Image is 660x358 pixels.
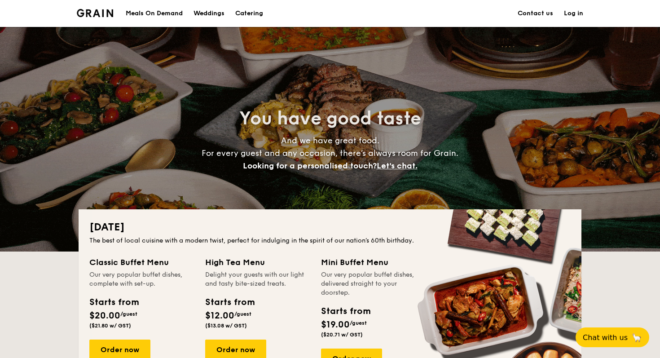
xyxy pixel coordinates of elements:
[77,9,113,17] img: Grain
[377,161,418,171] span: Let's chat.
[77,9,113,17] a: Logotype
[89,236,571,245] div: The best of local cuisine with a modern twist, perfect for indulging in the spirit of our nation’...
[89,220,571,234] h2: [DATE]
[321,256,426,269] div: Mini Buffet Menu
[205,323,247,329] span: ($13.08 w/ GST)
[205,256,310,269] div: High Tea Menu
[350,320,367,326] span: /guest
[205,310,234,321] span: $12.00
[321,319,350,330] span: $19.00
[321,305,370,318] div: Starts from
[321,270,426,297] div: Our very popular buffet dishes, delivered straight to your doorstep.
[205,270,310,288] div: Delight your guests with our light and tasty bite-sized treats.
[89,270,194,288] div: Our very popular buffet dishes, complete with set-up.
[89,310,120,321] span: $20.00
[89,296,138,309] div: Starts from
[321,331,363,338] span: ($20.71 w/ GST)
[576,327,649,347] button: Chat with us🦙
[120,311,137,317] span: /guest
[89,256,194,269] div: Classic Buffet Menu
[234,311,251,317] span: /guest
[89,323,131,329] span: ($21.80 w/ GST)
[205,296,254,309] div: Starts from
[631,332,642,343] span: 🦙
[583,333,628,342] span: Chat with us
